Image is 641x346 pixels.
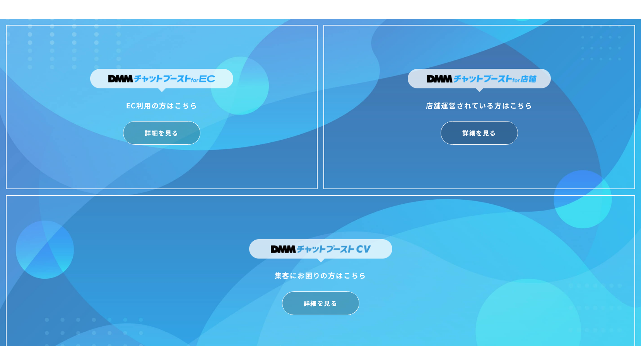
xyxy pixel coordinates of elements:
[408,69,551,92] img: DMMチャットブーストfor店舗
[90,69,233,92] img: DMMチャットブーストforEC
[441,121,518,145] a: 詳細を見る
[408,99,551,111] div: 店舗運営されている方はこちら
[249,269,392,281] div: 集客にお困りの方はこちら
[282,291,359,315] a: 詳細を見る
[90,99,233,111] div: EC利用の方はこちら
[249,239,392,262] img: DMMチャットブーストCV
[123,121,200,145] a: 詳細を見る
